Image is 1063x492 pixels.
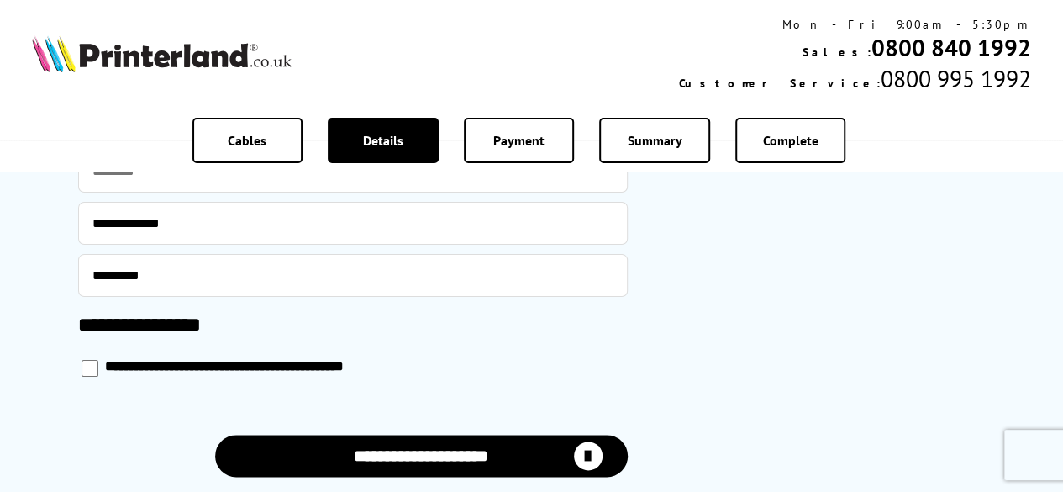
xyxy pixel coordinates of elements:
img: Printerland Logo [32,35,292,72]
span: Sales: [803,45,871,60]
span: 0800 995 1992 [881,63,1031,94]
span: Summary [628,132,682,149]
span: Complete [763,132,818,149]
span: Cables [228,132,266,149]
div: Mon - Fri 9:00am - 5:30pm [679,17,1031,32]
span: Payment [493,132,545,149]
span: Customer Service: [679,76,881,91]
a: 0800 840 1992 [871,32,1031,63]
span: Details [363,132,403,149]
